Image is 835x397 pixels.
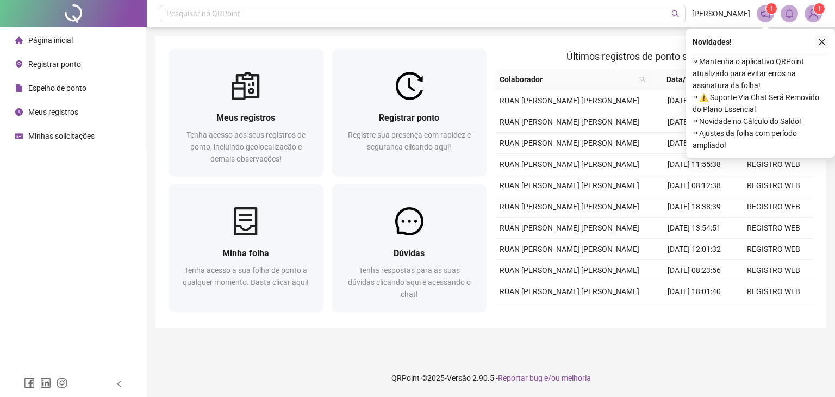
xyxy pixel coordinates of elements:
[766,3,777,14] sup: 1
[693,55,828,91] span: ⚬ Mantenha o aplicativo QRPoint atualizado para evitar erros na assinatura da folha!
[734,154,813,175] td: REGISTRO WEB
[655,260,734,281] td: [DATE] 08:23:56
[770,5,774,13] span: 1
[639,76,646,83] span: search
[655,218,734,239] td: [DATE] 13:54:51
[169,49,323,176] a: Meus registrosTenha acesso aos seus registros de ponto, incluindo geolocalização e demais observa...
[734,239,813,260] td: REGISTRO WEB
[655,175,734,196] td: [DATE] 08:12:38
[15,36,23,44] span: home
[28,84,86,92] span: Espelho de ponto
[655,281,734,302] td: [DATE] 18:01:40
[332,184,487,311] a: DúvidasTenha respostas para as suas dúvidas clicando aqui e acessando o chat!
[500,266,639,275] span: RUAN [PERSON_NAME] [PERSON_NAME]
[15,132,23,140] span: schedule
[500,139,639,147] span: RUAN [PERSON_NAME] [PERSON_NAME]
[692,8,750,20] span: [PERSON_NAME]
[734,175,813,196] td: REGISTRO WEB
[655,196,734,218] td: [DATE] 18:38:39
[655,73,714,85] span: Data/Hora
[693,36,732,48] span: Novidades !
[805,5,821,22] img: 83907
[655,90,734,111] td: [DATE] 08:07:16
[348,131,471,151] span: Registre sua presença com rapidez e segurança clicando aqui!
[655,111,734,133] td: [DATE] 18:46:45
[332,49,487,176] a: Registrar pontoRegistre sua presença com rapidez e segurança clicando aqui!
[655,239,734,260] td: [DATE] 12:01:32
[498,374,591,382] span: Reportar bug e/ou melhoria
[216,113,275,123] span: Meus registros
[671,10,680,18] span: search
[637,71,648,88] span: search
[500,224,639,232] span: RUAN [PERSON_NAME] [PERSON_NAME]
[734,260,813,281] td: REGISTRO WEB
[15,60,23,68] span: environment
[500,117,639,126] span: RUAN [PERSON_NAME] [PERSON_NAME]
[186,131,306,163] span: Tenha acesso aos seus registros de ponto, incluindo geolocalização e demais observações!
[500,287,639,296] span: RUAN [PERSON_NAME] [PERSON_NAME]
[818,38,826,46] span: close
[693,91,828,115] span: ⚬ ⚠️ Suporte Via Chat Será Removido do Plano Essencial
[15,84,23,92] span: file
[814,3,825,14] sup: Atualize o seu contato no menu Meus Dados
[650,69,727,90] th: Data/Hora
[734,196,813,218] td: REGISTRO WEB
[28,36,73,45] span: Página inicial
[734,302,813,324] td: REGISTRO WEB
[500,73,635,85] span: Colaborador
[655,154,734,175] td: [DATE] 11:55:38
[500,245,639,253] span: RUAN [PERSON_NAME] [PERSON_NAME]
[183,266,309,287] span: Tenha acesso a sua folha de ponto a qualquer momento. Basta clicar aqui!
[447,374,471,382] span: Versão
[818,5,821,13] span: 1
[169,184,323,311] a: Minha folhaTenha acesso a sua folha de ponto a qualquer momento. Basta clicar aqui!
[348,266,471,299] span: Tenha respostas para as suas dúvidas clicando aqui e acessando o chat!
[24,377,35,388] span: facebook
[115,380,123,388] span: left
[28,132,95,140] span: Minhas solicitações
[566,51,742,62] span: Últimos registros de ponto sincronizados
[655,133,734,154] td: [DATE] 13:06:27
[500,202,639,211] span: RUAN [PERSON_NAME] [PERSON_NAME]
[28,60,81,69] span: Registrar ponto
[693,115,828,127] span: ⚬ Novidade no Cálculo do Saldo!
[379,113,439,123] span: Registrar ponto
[15,108,23,116] span: clock-circle
[57,377,67,388] span: instagram
[28,108,78,116] span: Meus registros
[147,359,835,397] footer: QRPoint © 2025 - 2.90.5 -
[761,9,770,18] span: notification
[734,218,813,239] td: REGISTRO WEB
[500,181,639,190] span: RUAN [PERSON_NAME] [PERSON_NAME]
[222,248,269,258] span: Minha folha
[500,160,639,169] span: RUAN [PERSON_NAME] [PERSON_NAME]
[734,281,813,302] td: REGISTRO WEB
[784,9,794,18] span: bell
[40,377,51,388] span: linkedin
[655,302,734,324] td: [DATE] 13:49:30
[394,248,425,258] span: Dúvidas
[693,127,828,151] span: ⚬ Ajustes da folha com período ampliado!
[500,96,639,105] span: RUAN [PERSON_NAME] [PERSON_NAME]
